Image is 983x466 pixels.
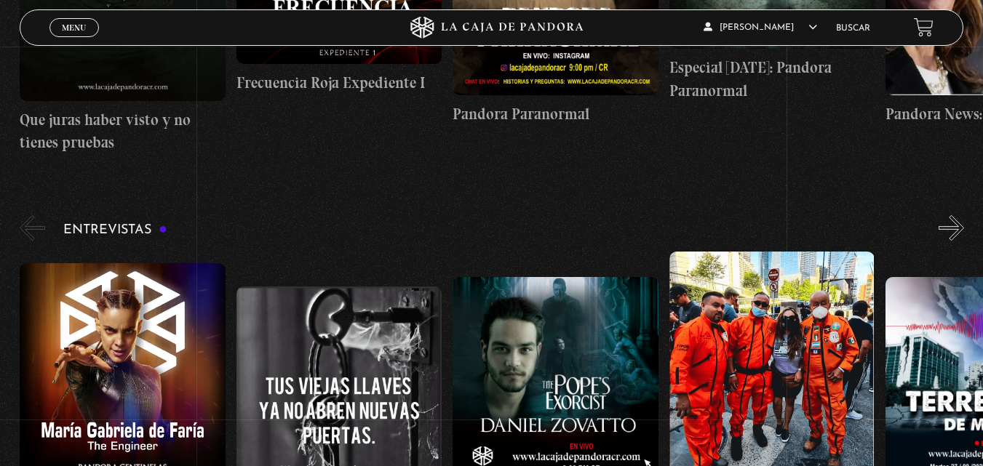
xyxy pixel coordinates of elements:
[453,103,658,126] h4: Pandora Paranormal
[20,108,226,154] h4: Que juras haber visto y no tienes pruebas
[236,71,442,95] h4: Frecuencia Roja Expediente I
[939,215,964,241] button: Next
[704,23,817,32] span: [PERSON_NAME]
[669,56,875,102] h4: Especial [DATE]: Pandora Paranormal
[914,17,934,37] a: View your shopping cart
[20,215,45,241] button: Previous
[63,223,167,237] h3: Entrevistas
[57,36,91,46] span: Cerrar
[62,23,86,32] span: Menu
[836,24,870,33] a: Buscar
